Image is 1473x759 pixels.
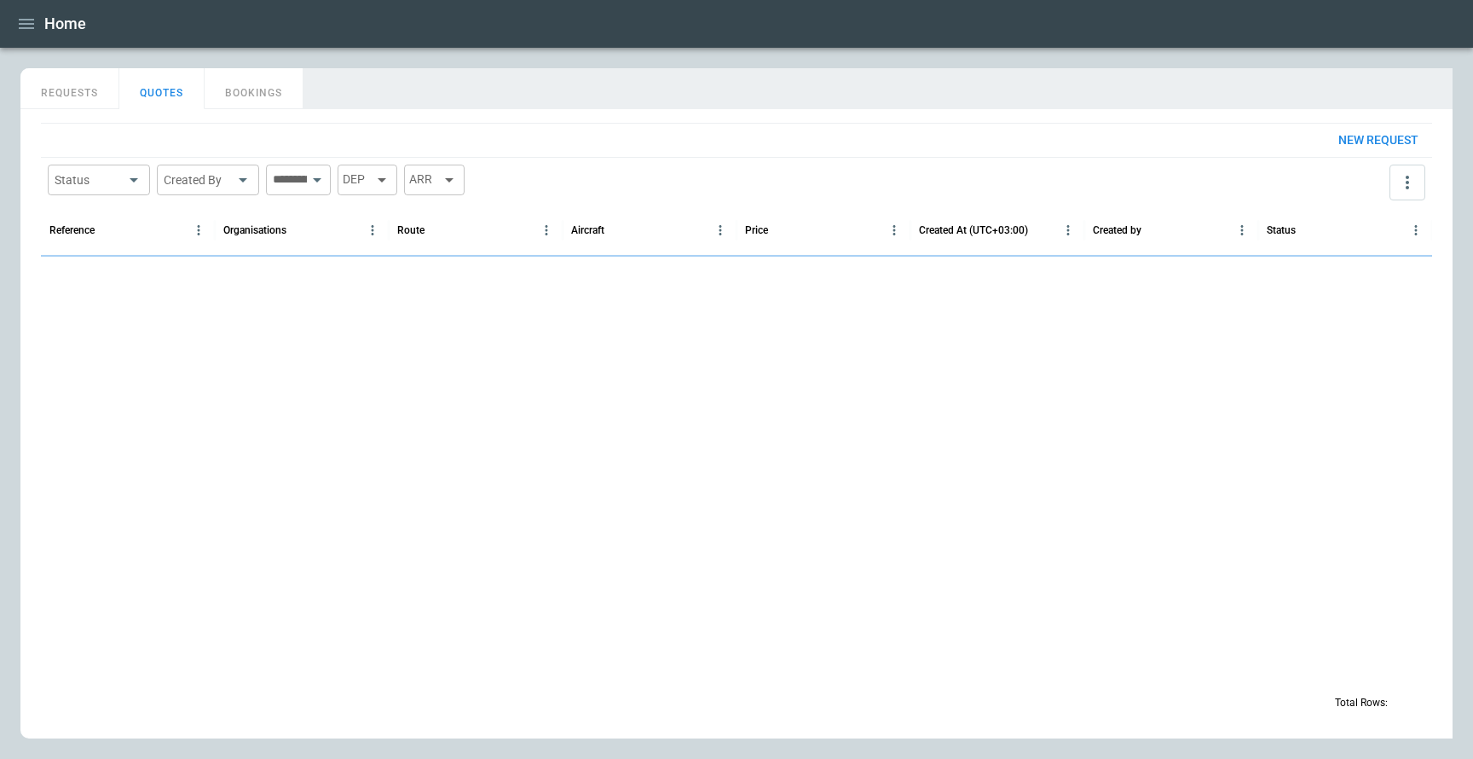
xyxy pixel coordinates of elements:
[919,224,1028,236] div: Created At (UTC+03:00)
[1335,696,1388,710] p: Total Rows:
[44,14,86,34] h1: Home
[49,224,95,236] div: Reference
[223,224,286,236] div: Organisations
[1056,218,1080,242] button: Created At (UTC+03:00) column menu
[20,68,119,109] button: REQUESTS
[164,171,232,188] div: Created By
[119,68,205,109] button: QUOTES
[404,165,465,195] div: ARR
[397,224,425,236] div: Route
[187,218,211,242] button: Reference column menu
[882,218,906,242] button: Price column menu
[708,218,732,242] button: Aircraft column menu
[745,224,768,236] div: Price
[571,224,604,236] div: Aircraft
[338,165,397,195] div: DEP
[205,68,303,109] button: BOOKINGS
[1267,224,1296,236] div: Status
[1325,124,1432,157] button: New request
[1230,218,1254,242] button: Created by column menu
[1404,218,1428,242] button: Status column menu
[55,171,123,188] div: Status
[534,218,558,242] button: Route column menu
[1389,165,1425,200] button: more
[1093,224,1141,236] div: Created by
[361,218,384,242] button: Organisations column menu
